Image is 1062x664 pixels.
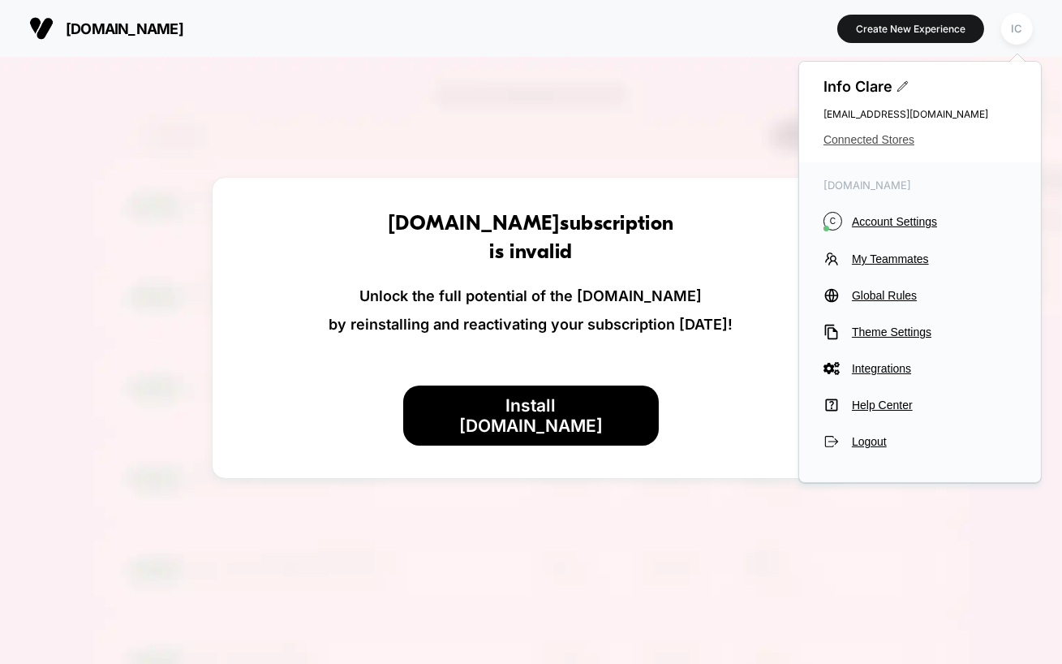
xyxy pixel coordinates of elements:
[852,435,1017,448] span: Logout
[29,16,54,41] img: Visually logo
[823,324,1017,340] button: Theme Settings
[329,282,733,338] p: Unlock the full potential of the [DOMAIN_NAME] by reinstalling and reactivating your subscription...
[852,215,1017,228] span: Account Settings
[823,133,1017,146] button: Connected Stores
[852,289,1017,302] span: Global Rules
[852,399,1017,412] span: Help Center
[403,386,658,446] button: Install [DOMAIN_NAME]
[852,326,1017,338] span: Theme Settings
[823,251,1017,267] button: My Teammates
[823,78,1017,95] span: Info Clare
[823,108,1017,120] span: [EMAIL_ADDRESS][DOMAIN_NAME]
[66,20,183,37] span: [DOMAIN_NAME]
[823,433,1017,450] button: Logout
[24,15,188,41] button: [DOMAIN_NAME]
[852,362,1017,375] span: Integrations
[852,252,1017,265] span: My Teammates
[823,179,1017,192] span: [DOMAIN_NAME]
[823,212,1017,231] button: CAccount Settings
[823,287,1017,304] button: Global Rules
[388,210,674,267] h1: [DOMAIN_NAME] subscription is invalid
[823,397,1017,413] button: Help Center
[823,212,842,231] i: C
[996,12,1038,45] button: IC
[1001,13,1033,45] div: IC
[837,15,984,43] button: Create New Experience
[823,360,1017,377] button: Integrations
